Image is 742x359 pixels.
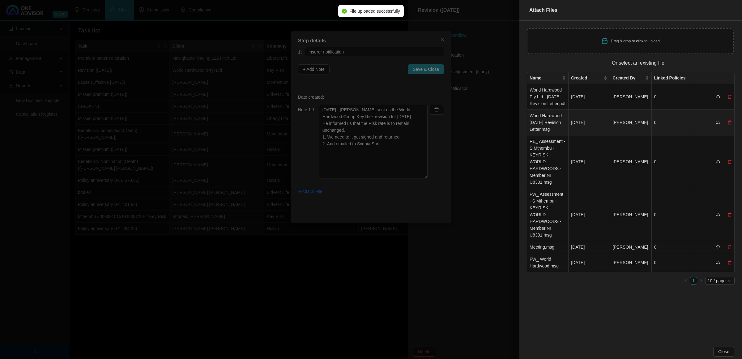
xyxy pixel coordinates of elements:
[716,95,720,99] span: cloud-download
[612,94,648,99] span: [PERSON_NAME]
[727,120,732,125] span: delete
[716,212,720,217] span: cloud-download
[727,160,732,164] span: delete
[690,277,697,284] li: 1
[527,84,569,110] td: World Hardwood Pty Ltd - [DATE] Revision Letter.pdf
[569,188,610,241] td: [DATE]
[527,253,569,272] td: FW_ World Hardwood.msg
[697,277,705,284] button: right
[727,260,732,265] span: delete
[716,260,720,265] span: cloud-download
[684,279,688,283] span: left
[690,277,697,284] a: 1
[601,37,608,45] span: inbox
[527,188,569,241] td: FW_ Assessment - S Mthembu - KEYRISK - WORLD HARDWOODS - Member Nr U8331.msg
[349,8,400,15] span: File uploaded successfully
[612,120,648,125] span: [PERSON_NAME]
[571,75,602,81] span: Created
[527,241,569,253] td: Meeting.msg
[705,277,735,284] div: Page Size
[612,212,648,217] span: [PERSON_NAME]
[699,279,703,283] span: right
[652,241,693,253] td: 0
[527,72,569,84] th: Name
[530,75,561,81] span: Name
[569,84,610,110] td: [DATE]
[611,39,660,43] span: Drag & drop or click to upload
[569,72,610,84] th: Created
[569,135,610,188] td: [DATE]
[708,277,732,284] span: 10 / page
[716,160,720,164] span: cloud-download
[569,110,610,135] td: [DATE]
[727,95,732,99] span: delete
[652,84,693,110] td: 0
[652,253,693,272] td: 0
[652,135,693,188] td: 0
[697,277,705,284] li: Next Page
[716,245,720,249] span: cloud-download
[569,241,610,253] td: [DATE]
[727,245,732,249] span: delete
[527,135,569,188] td: RE_ Assessment - S Mthembu - KEYRISK - WORLD HARDWOODS - Member Nr U8331.msg
[607,59,669,67] span: Or select an existing file
[612,260,648,265] span: [PERSON_NAME]
[652,110,693,135] td: 0
[529,7,557,13] span: Attach Files
[527,110,569,135] td: World Hardwood - [DATE] Revision Letter.msg
[713,347,734,357] button: Close
[716,120,720,125] span: cloud-download
[682,277,690,284] li: Previous Page
[652,72,693,84] th: Linked Policies
[612,245,648,250] span: [PERSON_NAME]
[569,253,610,272] td: [DATE]
[718,348,729,355] span: Close
[342,9,347,14] span: check-circle
[727,212,732,217] span: delete
[612,159,648,164] span: [PERSON_NAME]
[612,75,644,81] span: Created By
[652,188,693,241] td: 0
[610,72,651,84] th: Created By
[682,277,690,284] button: left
